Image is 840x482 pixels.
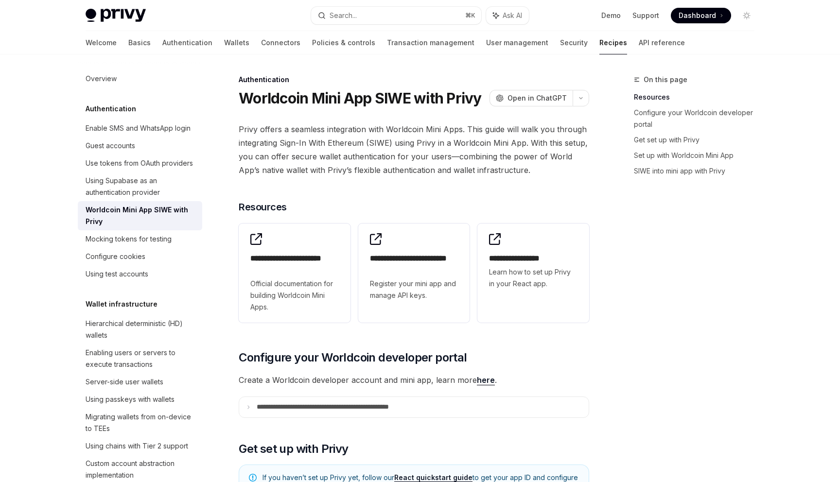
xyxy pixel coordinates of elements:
[489,266,577,290] span: Learn how to set up Privy in your React app.
[239,350,467,365] span: Configure your Worldcoin developer portal
[239,122,589,177] span: Privy offers a seamless integration with Worldcoin Mini Apps. This guide will walk you through in...
[86,318,196,341] div: Hierarchical deterministic (HD) wallets
[239,75,589,85] div: Authentication
[465,12,475,19] span: ⌘ K
[86,103,136,115] h5: Authentication
[239,200,287,214] span: Resources
[634,89,762,105] a: Resources
[679,11,716,20] span: Dashboard
[86,347,196,370] div: Enabling users or servers to execute transactions
[86,122,191,134] div: Enable SMS and WhatsApp login
[78,373,202,391] a: Server-side user wallets
[78,201,202,230] a: Worldcoin Mini App SIWE with Privy
[86,204,196,227] div: Worldcoin Mini App SIWE with Privy
[78,315,202,344] a: Hierarchical deterministic (HD) wallets
[86,440,188,452] div: Using chains with Tier 2 support
[86,394,175,405] div: Using passkeys with wallets
[739,8,754,23] button: Toggle dark mode
[644,74,687,86] span: On this page
[311,7,481,24] button: Search...⌘K
[507,93,567,103] span: Open in ChatGPT
[86,411,196,434] div: Migrating wallets from on-device to TEEs
[634,148,762,163] a: Set up with Worldcoin Mini App
[86,73,117,85] div: Overview
[239,373,589,387] span: Create a Worldcoin developer account and mini app, learn more .
[239,441,348,457] span: Get set up with Privy
[503,11,522,20] span: Ask AI
[86,251,145,262] div: Configure cookies
[78,120,202,137] a: Enable SMS and WhatsApp login
[312,31,375,54] a: Policies & controls
[330,10,357,21] div: Search...
[394,473,472,482] a: React quickstart guide
[162,31,212,54] a: Authentication
[634,132,762,148] a: Get set up with Privy
[86,268,148,280] div: Using test accounts
[599,31,627,54] a: Recipes
[86,9,146,22] img: light logo
[261,31,300,54] a: Connectors
[490,90,573,106] button: Open in ChatGPT
[370,278,458,301] span: Register your mini app and manage API keys.
[78,248,202,265] a: Configure cookies
[632,11,659,20] a: Support
[86,233,172,245] div: Mocking tokens for testing
[249,474,257,482] svg: Note
[78,344,202,373] a: Enabling users or servers to execute transactions
[78,172,202,201] a: Using Supabase as an authentication provider
[86,458,196,481] div: Custom account abstraction implementation
[250,278,339,313] span: Official documentation for building Worldcoin Mini Apps.
[78,155,202,172] a: Use tokens from OAuth providers
[86,157,193,169] div: Use tokens from OAuth providers
[86,31,117,54] a: Welcome
[477,375,495,385] a: here
[639,31,685,54] a: API reference
[634,105,762,132] a: Configure your Worldcoin developer portal
[387,31,474,54] a: Transaction management
[239,89,482,107] h1: Worldcoin Mini App SIWE with Privy
[86,376,163,388] div: Server-side user wallets
[86,175,196,198] div: Using Supabase as an authentication provider
[78,137,202,155] a: Guest accounts
[486,31,548,54] a: User management
[78,230,202,248] a: Mocking tokens for testing
[86,140,135,152] div: Guest accounts
[78,437,202,455] a: Using chains with Tier 2 support
[78,391,202,408] a: Using passkeys with wallets
[634,163,762,179] a: SIWE into mini app with Privy
[78,70,202,87] a: Overview
[78,408,202,437] a: Migrating wallets from on-device to TEEs
[486,7,529,24] button: Ask AI
[86,298,157,310] h5: Wallet infrastructure
[224,31,249,54] a: Wallets
[601,11,621,20] a: Demo
[560,31,588,54] a: Security
[78,265,202,283] a: Using test accounts
[128,31,151,54] a: Basics
[671,8,731,23] a: Dashboard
